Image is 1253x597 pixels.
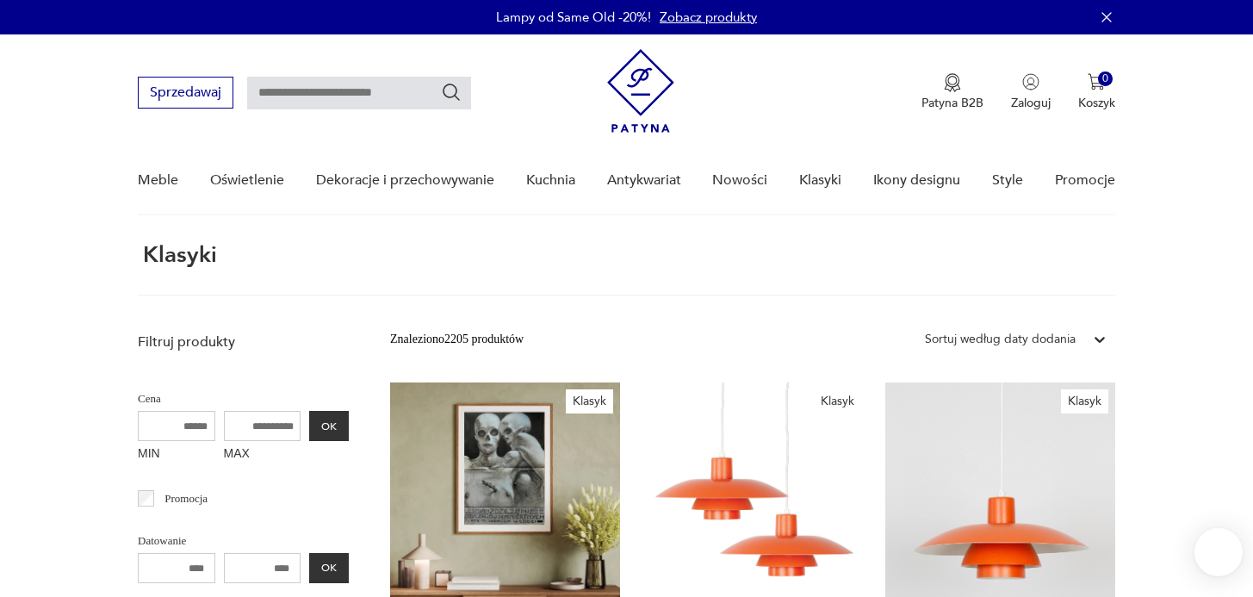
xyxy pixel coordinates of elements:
a: Oświetlenie [210,147,284,214]
a: Zobacz produkty [660,9,757,26]
a: Dekoracje i przechowywanie [316,147,494,214]
p: Lampy od Same Old -20%! [496,9,651,26]
div: Sortuj według daty dodania [925,330,1076,349]
p: Zaloguj [1011,95,1051,111]
a: Meble [138,147,178,214]
button: Zaloguj [1011,73,1051,111]
a: Antykwariat [607,147,681,214]
button: 0Koszyk [1078,73,1115,111]
p: Filtruj produkty [138,333,349,351]
p: Promocja [164,489,208,508]
img: Patyna - sklep z meblami i dekoracjami vintage [607,49,674,133]
button: Patyna B2B [921,73,983,111]
img: Ikona koszyka [1088,73,1105,90]
img: Ikonka użytkownika [1022,73,1039,90]
p: Koszyk [1078,95,1115,111]
button: Sprzedawaj [138,77,233,109]
a: Ikony designu [873,147,960,214]
a: Klasyki [799,147,841,214]
img: Ikona medalu [944,73,961,92]
label: MAX [224,441,301,469]
a: Kuchnia [526,147,575,214]
button: OK [309,553,349,583]
a: Sprzedawaj [138,88,233,100]
h1: Klasyki [138,243,217,267]
a: Nowości [712,147,767,214]
div: 0 [1098,72,1113,86]
button: Szukaj [441,82,462,103]
a: Ikona medaluPatyna B2B [921,73,983,111]
iframe: Smartsupp widget button [1194,528,1243,576]
label: MIN [138,441,215,469]
p: Datowanie [138,532,349,550]
a: Promocje [1055,147,1115,214]
a: Style [992,147,1023,214]
div: Znaleziono 2205 produktów [390,330,524,349]
p: Patyna B2B [921,95,983,111]
button: OK [309,411,349,441]
p: Cena [138,389,349,408]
